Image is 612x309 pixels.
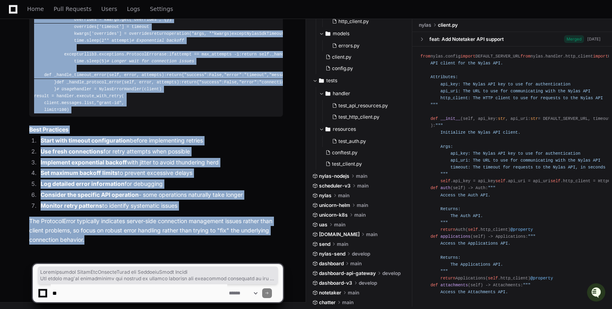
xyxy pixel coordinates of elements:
[8,8,24,24] img: PlayerZero
[131,17,159,22] span: 'overrides'
[182,80,197,85] span: return
[319,231,360,238] span: [DOMAIN_NAME]
[332,65,353,72] span: config.py
[453,185,463,190] span: self
[109,72,162,77] span: self, error, attempts
[319,222,328,228] span: uas
[440,227,455,232] span: return
[232,31,247,36] span: except
[107,59,194,64] span: # Longer wait for connection issues
[333,30,349,37] span: models
[440,179,450,183] span: self
[41,148,103,155] strong: Use fresh connections
[84,100,94,105] span: list
[332,54,351,60] span: client.py
[239,80,256,85] span: "error"
[28,68,103,75] div: We're available if you need us!
[319,192,332,199] span: nylas
[167,72,182,77] span: return
[357,202,368,209] span: main
[338,102,388,109] span: test_api_resources.py
[67,80,122,85] span: _handle_protocol_error
[334,222,345,228] span: main
[326,77,337,84] span: tests
[420,54,431,59] span: from
[319,123,406,136] button: resources
[329,40,401,51] button: errors.py
[38,136,283,145] li: before implementing retries
[366,231,377,238] span: main
[319,241,330,247] span: send
[338,18,369,25] span: http_client.py
[29,217,283,244] p: The ProtocolError typically indicates server-side connection management issues rather than client...
[564,35,584,43] span: Merged
[325,89,330,98] svg: Directory
[356,173,367,179] span: main
[337,241,348,247] span: main
[319,183,351,189] span: scheduler-v3
[101,6,117,11] span: Users
[431,234,438,239] span: def
[41,159,127,166] strong: Implement exponential backoff
[431,185,438,190] span: def
[54,72,106,77] span: _handle_timeout_error
[41,169,118,176] strong: Set maximum backoff limits
[325,124,330,134] svg: Directory
[38,201,283,211] li: to identify systematic issues
[338,192,349,199] span: main
[138,63,148,72] button: Start new chat
[237,52,239,57] span: 1
[127,6,140,11] span: Logs
[338,43,360,49] span: errors.py
[420,185,496,225] span: """ Access the Auth API. Returns: The Auth API. """
[587,36,601,42] div: [DATE]
[530,116,538,121] span: str
[57,85,98,91] a: Powered byPylon
[44,72,52,77] span: def
[586,282,608,304] iframe: Open customer support
[319,87,406,100] button: handler
[241,52,256,57] span: return
[322,63,401,74] button: config.py
[92,31,119,36] span: 'overrides'
[184,72,207,77] span: "success"
[101,59,104,64] span: 5
[319,173,349,179] span: nylas-nodejs
[520,54,530,59] span: from
[124,80,177,85] span: self, error, attempts
[159,52,164,57] span: as
[259,52,269,57] span: self
[332,161,362,167] span: test_client.py
[41,191,139,198] strong: Consider the specific API operation
[41,202,102,209] strong: Monitor retry patterns
[329,111,401,123] button: test_http_client.py
[322,147,401,158] button: conftest.py
[40,269,276,282] span: Loremipsumdol SitamEtcOnsecteTurad eli SeddoeiuSmodt Incidi Utl etdolo mag'al enimadminimv qui no...
[431,116,438,121] span: def
[224,72,241,77] span: "error"
[312,74,406,87] button: tests
[473,234,483,239] span: self
[38,147,283,156] li: for retry attempts when possible
[38,190,283,200] li: - some operations naturally take longer
[56,80,64,85] span: def
[329,136,401,147] button: test_auth.py
[244,72,267,77] span: "timeout"
[461,54,476,59] span: import
[420,123,606,177] span: """ Initialize the Nylas API client. Args: api_key: The Nylas API key to use for authentication a...
[319,212,348,218] span: unicorn-k8s
[209,72,222,77] span: False
[56,87,74,92] span: # Usage
[319,76,324,85] svg: Directory
[54,6,91,11] span: Pull Requests
[97,100,122,105] span: "grant-id"
[322,51,401,63] button: client.py
[38,179,283,189] li: for debugging
[99,24,121,29] span: 'timeout'
[550,179,560,183] span: self
[440,116,460,121] span: __init__
[101,38,104,43] span: 2
[354,212,366,218] span: main
[8,60,23,75] img: 1756235613930-3d25f9e4-fa56-45dd-b3ad-e072dfbd1548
